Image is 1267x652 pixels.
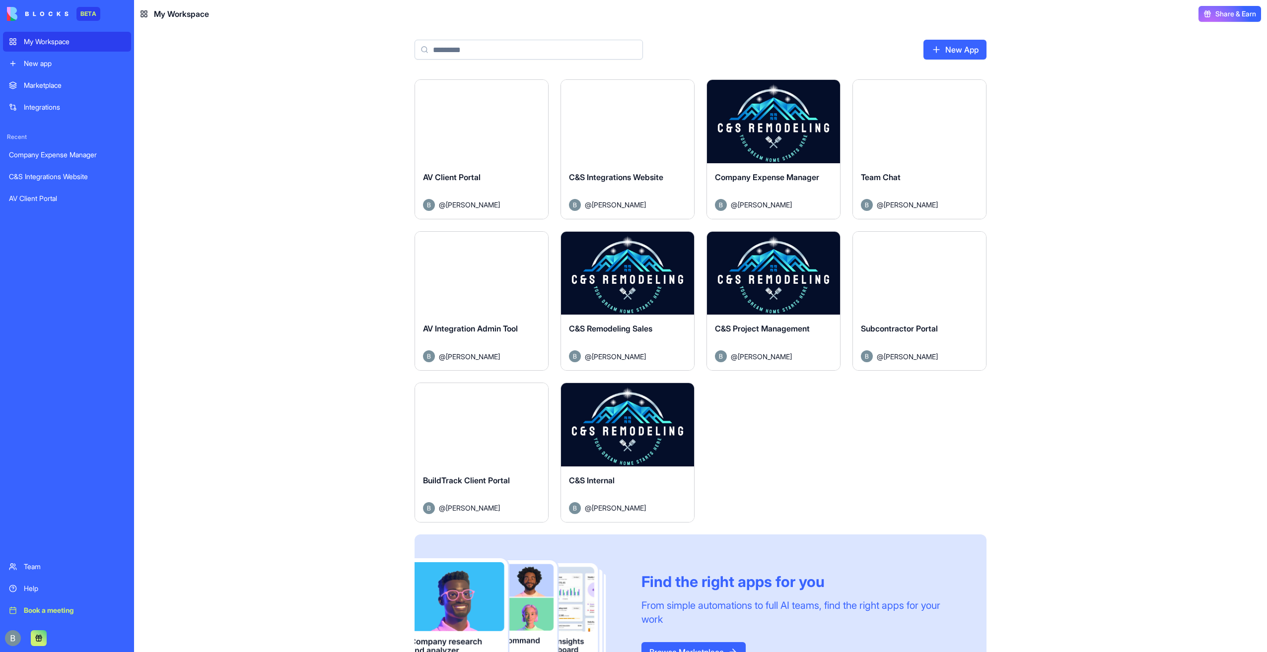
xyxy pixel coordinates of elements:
a: AV Client PortalAvatar@[PERSON_NAME] [415,79,549,219]
div: BETA [76,7,100,21]
span: Share & Earn [1215,9,1256,19]
span: Subcontractor Portal [861,324,938,333]
a: AV Client Portal [3,189,131,208]
a: My Workspace [3,32,131,52]
span: [PERSON_NAME] [446,199,500,210]
img: Avatar [569,350,581,362]
img: Avatar [423,502,435,514]
span: Recent [3,133,131,141]
span: @ [877,199,884,210]
span: [PERSON_NAME] [592,503,646,513]
span: @ [585,199,592,210]
a: Company Expense Manager [3,145,131,165]
img: Avatar [569,199,581,211]
a: Subcontractor PortalAvatar@[PERSON_NAME] [852,231,986,371]
a: C&S InternalAvatar@[PERSON_NAME] [561,383,695,522]
span: [PERSON_NAME] [738,351,792,362]
span: [PERSON_NAME] [446,503,500,513]
div: From simple automations to full AI teams, find the right apps for your work [641,598,963,626]
img: Avatar [861,350,873,362]
div: Help [24,584,125,593]
a: C&S Integrations Website [3,167,131,187]
span: [PERSON_NAME] [884,351,938,362]
img: Avatar [715,350,727,362]
span: @ [439,199,446,210]
span: AV Client Portal [423,172,481,182]
div: Integrations [24,102,125,112]
div: New app [24,59,125,68]
span: @ [585,503,592,513]
span: My Workspace [154,8,209,20]
a: Team ChatAvatar@[PERSON_NAME] [852,79,986,219]
span: @ [439,351,446,362]
a: Integrations [3,97,131,117]
div: Find the right apps for you [641,573,963,590]
a: New App [923,40,986,60]
span: C&S Project Management [715,324,810,333]
span: @ [877,351,884,362]
img: logo [7,7,69,21]
img: Avatar [423,199,435,211]
span: C&S Remodeling Sales [569,324,652,333]
a: BuildTrack Client PortalAvatar@[PERSON_NAME] [415,383,549,522]
span: BuildTrack Client Portal [423,475,510,485]
div: Company Expense Manager [9,150,125,160]
span: @ [439,503,446,513]
div: AV Client Portal [9,194,125,203]
span: @ [585,351,592,362]
div: C&S Integrations Website [9,172,125,182]
a: C&S Project ManagementAvatar@[PERSON_NAME] [706,231,841,371]
img: Avatar [861,199,873,211]
span: @ [731,351,738,362]
span: [PERSON_NAME] [592,199,646,210]
span: Team Chat [861,172,901,182]
a: C&S Remodeling SalesAvatar@[PERSON_NAME] [561,231,695,371]
img: ACg8ocIug40qN1SCXJiinWdltW7QsPxROn8ZAVDlgOtPD8eQfXIZmw=s96-c [5,630,21,646]
div: Book a meeting [24,605,125,615]
span: [PERSON_NAME] [884,199,938,210]
span: [PERSON_NAME] [592,351,646,362]
div: Marketplace [24,80,125,90]
span: C&S Internal [569,475,615,485]
img: Avatar [423,350,435,362]
span: [PERSON_NAME] [738,199,792,210]
span: @ [731,199,738,210]
a: AV Integration Admin ToolAvatar@[PERSON_NAME] [415,231,549,371]
span: [PERSON_NAME] [446,351,500,362]
div: My Workspace [24,37,125,47]
span: AV Integration Admin Tool [423,324,518,333]
a: Team [3,557,131,577]
img: Avatar [715,199,727,211]
a: New app [3,54,131,73]
a: Help [3,579,131,598]
a: Company Expense ManagerAvatar@[PERSON_NAME] [706,79,841,219]
a: BETA [7,7,100,21]
a: C&S Integrations WebsiteAvatar@[PERSON_NAME] [561,79,695,219]
img: Avatar [569,502,581,514]
span: C&S Integrations Website [569,172,663,182]
a: Marketplace [3,75,131,95]
div: Team [24,562,125,572]
a: Book a meeting [3,600,131,620]
span: Company Expense Manager [715,172,819,182]
button: Share & Earn [1198,6,1261,22]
